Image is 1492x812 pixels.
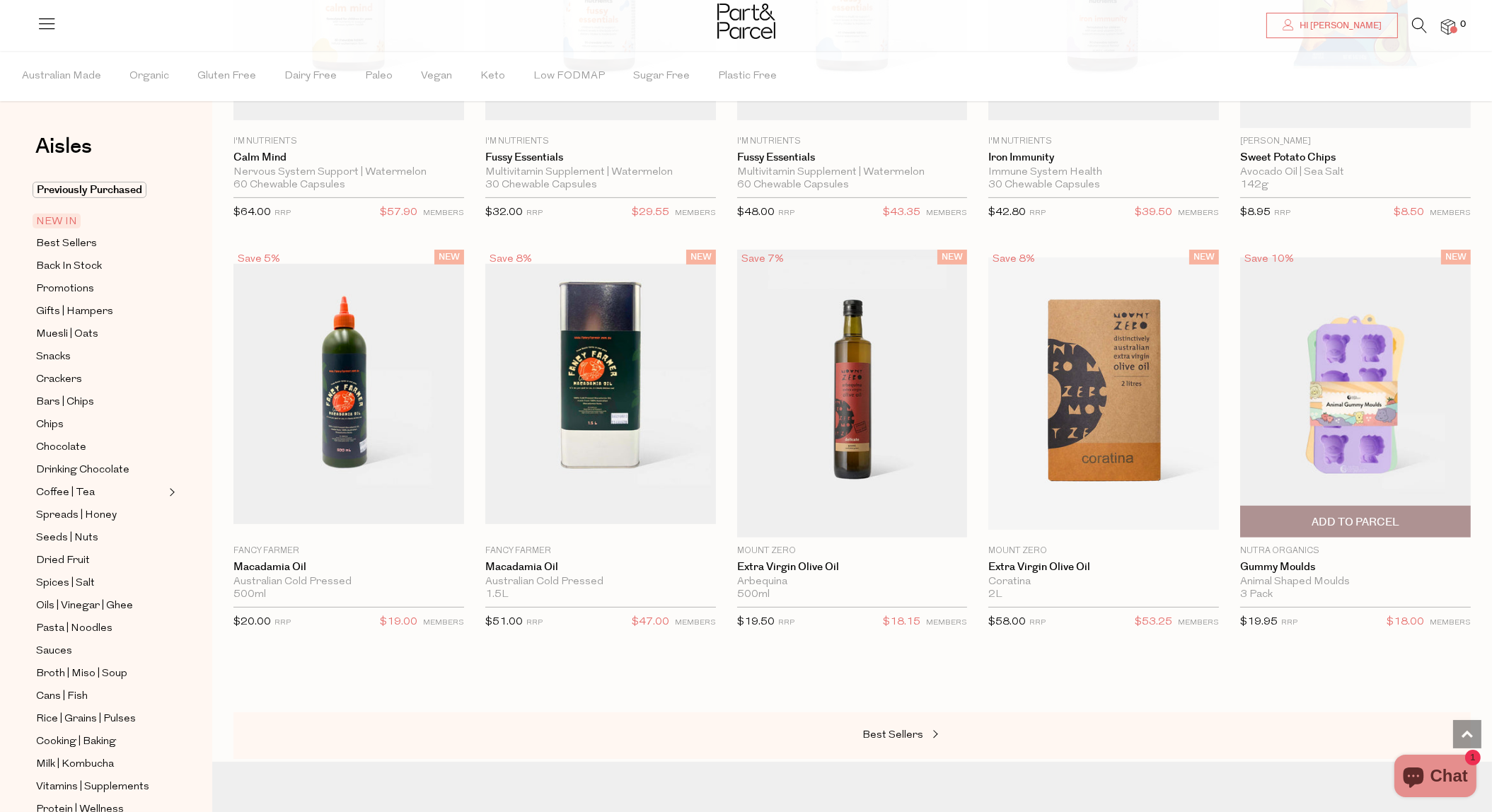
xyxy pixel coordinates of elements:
div: Avocado Oil | Sea Salt [1240,166,1471,179]
span: Plastic Free [718,52,777,101]
span: $18.00 [1387,613,1424,632]
small: MEMBERS [926,209,967,217]
p: Nutra Organics [1240,545,1471,557]
span: Muesli | Oats [36,326,98,343]
span: $29.55 [632,204,669,222]
a: Rice | Grains | Pulses [36,710,165,728]
a: Cooking | Baking [36,733,165,750]
a: Cans | Fish [36,688,165,705]
span: Back In Stock [36,258,102,275]
a: Back In Stock [36,257,165,275]
span: $42.80 [988,207,1026,218]
a: Milk | Kombucha [36,755,165,773]
span: Best Sellers [36,236,97,253]
a: Macadamia Oil [233,561,464,574]
a: Spreads | Honey [36,506,165,524]
span: Sugar Free [633,52,690,101]
span: Promotions [36,281,94,298]
img: Gummy Moulds [1240,257,1471,530]
span: Vitamins | Supplements [36,779,149,796]
small: RRP [1029,619,1046,627]
span: Chocolate [36,439,86,456]
span: Chips [36,417,64,434]
img: Part&Parcel [717,4,775,39]
span: Spices | Salt [36,575,95,592]
span: 0 [1457,18,1469,31]
span: 1.5L [485,588,509,601]
span: Oils | Vinegar | Ghee [36,598,133,615]
span: Low FODMAP [533,52,605,101]
p: [PERSON_NAME] [1240,135,1471,148]
div: Australian Cold Pressed [233,576,464,588]
span: Organic [129,52,169,101]
span: $8.95 [1240,207,1271,218]
div: Immune System Health [988,166,1219,179]
span: Sauces [36,643,72,660]
span: $43.35 [883,204,920,222]
button: Expand/Collapse Coffee | Tea [166,484,175,501]
span: Vegan [421,52,452,101]
small: MEMBERS [1430,209,1471,217]
div: Save 8% [988,250,1039,269]
img: Macadamia Oil [485,264,716,524]
span: 60 Chewable Capsules [233,179,345,192]
a: Broth | Miso | Soup [36,665,165,683]
a: Iron Immunity [988,151,1219,164]
small: MEMBERS [926,619,967,627]
a: Drinking Chocolate [36,461,165,479]
div: Animal Shaped Moulds [1240,576,1471,588]
small: MEMBERS [423,619,464,627]
a: Extra Virgin Olive Oil [737,561,968,574]
span: $58.00 [988,617,1026,627]
a: Macadamia Oil [485,561,716,574]
span: 30 Chewable Capsules [485,179,597,192]
a: Promotions [36,280,165,298]
span: Crackers [36,371,82,388]
small: RRP [778,619,794,627]
small: MEMBERS [675,209,716,217]
div: Nervous System Support | Watermelon [233,166,464,179]
a: Seeds | Nuts [36,529,165,547]
span: Keto [480,52,505,101]
span: NEW [937,250,967,265]
div: Save 8% [485,250,536,269]
span: Bars | Chips [36,394,94,411]
span: Broth | Miso | Soup [36,666,127,683]
span: $57.90 [380,204,417,222]
span: Drinking Chocolate [36,462,129,479]
a: Muesli | Oats [36,325,165,343]
a: Fussy Essentials [485,151,716,164]
small: RRP [526,209,543,217]
div: Coratina [988,576,1219,588]
div: Arbequina [737,576,968,588]
a: Gifts | Hampers [36,303,165,320]
a: Chips [36,416,165,434]
img: Extra Virgin Olive Oil [737,250,968,538]
span: 142g [1240,179,1268,192]
p: Mount Zero [988,545,1219,557]
a: Snacks [36,348,165,366]
a: Previously Purchased [36,182,165,199]
a: Best Sellers [863,726,1005,745]
p: I'm Nutrients [737,135,968,148]
span: $18.15 [883,613,920,632]
small: RRP [274,619,291,627]
span: $19.95 [1240,617,1278,627]
p: Fancy Farmer [485,545,716,557]
span: 500ml [233,588,266,601]
span: NEW [434,250,464,265]
span: $19.00 [380,613,417,632]
p: I'm Nutrients [233,135,464,148]
span: Hi [PERSON_NAME] [1296,20,1382,32]
div: Save 10% [1240,250,1298,269]
span: $39.50 [1135,204,1172,222]
a: Vitamins | Supplements [36,778,165,796]
a: Calm Mind [233,151,464,164]
span: Australian Made [22,52,101,101]
span: $51.00 [485,617,523,627]
p: Fancy Farmer [233,545,464,557]
span: Milk | Kombucha [36,756,114,773]
p: Mount Zero [737,545,968,557]
a: Oils | Vinegar | Ghee [36,597,165,615]
a: Gummy Moulds [1240,561,1471,574]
